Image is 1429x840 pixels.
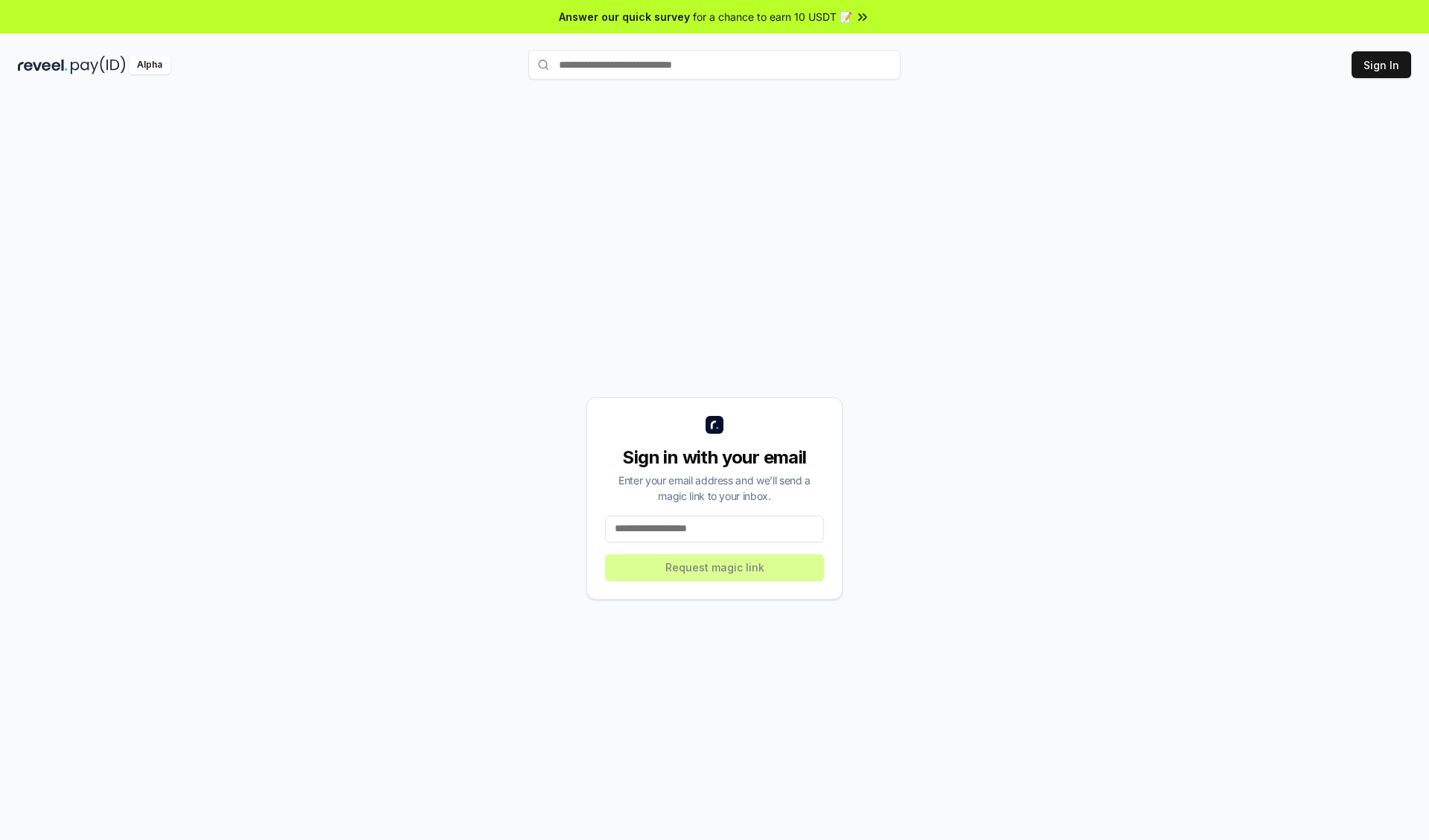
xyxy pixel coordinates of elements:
span: for a chance to earn 10 USDT 📝 [693,9,852,25]
div: Alpha [129,56,170,74]
div: Enter your email address and we’ll send a magic link to your inbox. [605,472,824,504]
img: reveel_dark [18,56,68,74]
span: Answer our quick survey [559,9,690,25]
img: logo_small [706,416,723,434]
button: Sign In [1352,51,1411,78]
div: Sign in with your email [605,446,824,469]
img: pay_id [71,56,126,74]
